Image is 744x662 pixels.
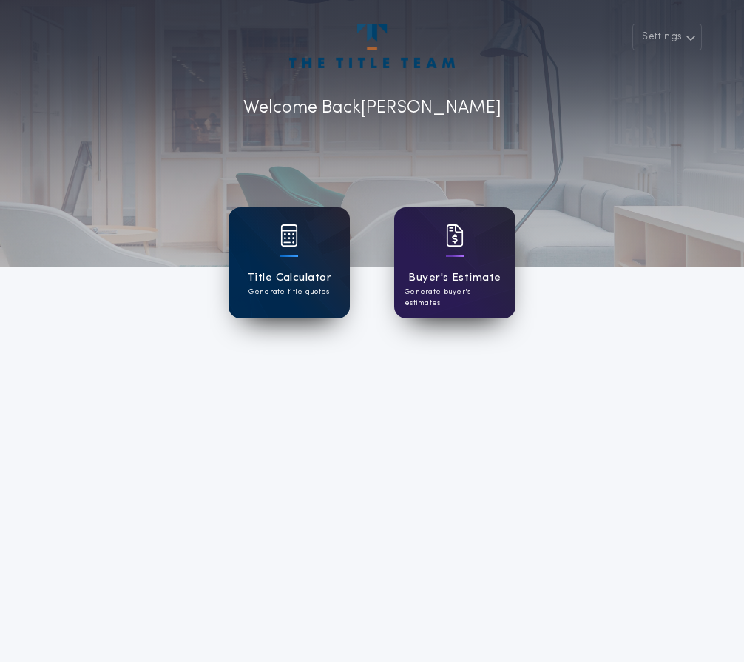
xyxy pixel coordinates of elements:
[248,287,329,298] p: Generate title quotes
[229,207,350,318] a: card iconTitle CalculatorGenerate title quotes
[243,95,501,121] p: Welcome Back [PERSON_NAME]
[289,24,455,68] img: account-logo
[446,224,464,247] img: card icon
[632,24,702,50] button: Settings
[405,287,505,309] p: Generate buyer's estimates
[280,224,298,247] img: card icon
[408,270,501,287] h1: Buyer's Estimate
[247,270,331,287] h1: Title Calculator
[394,207,515,318] a: card iconBuyer's EstimateGenerate buyer's estimates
